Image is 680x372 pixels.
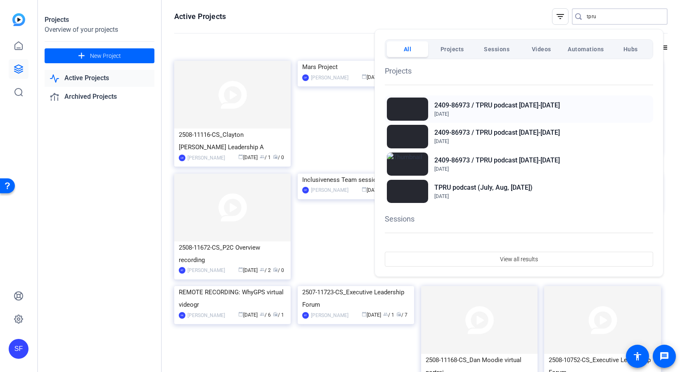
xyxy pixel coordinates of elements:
span: Hubs [623,42,638,57]
span: View all results [500,251,538,267]
img: Thumbnail [387,125,428,148]
h2: 2409-86973 / TPRU podcast [DATE]-[DATE] [434,155,560,165]
img: Thumbnail [387,98,428,121]
h1: Sessions [385,213,653,224]
h2: 2409-86973 / TPRU podcast [DATE]-[DATE] [434,128,560,138]
span: Sessions [484,42,509,57]
span: [DATE] [434,138,449,144]
span: [DATE] [434,111,449,117]
button: View all results [385,252,653,267]
h1: Projects [385,65,653,76]
span: Videos [532,42,551,57]
span: All [404,42,412,57]
img: Thumbnail [387,153,428,176]
h2: 2409-86973 / TPRU podcast [DATE]-[DATE] [434,100,560,110]
span: Automations [568,42,604,57]
h2: TPRU podcast (July, Aug, [DATE]) [434,183,533,193]
span: Projects [441,42,464,57]
img: Thumbnail [387,180,428,203]
span: [DATE] [434,166,449,172]
span: [DATE] [434,193,449,199]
